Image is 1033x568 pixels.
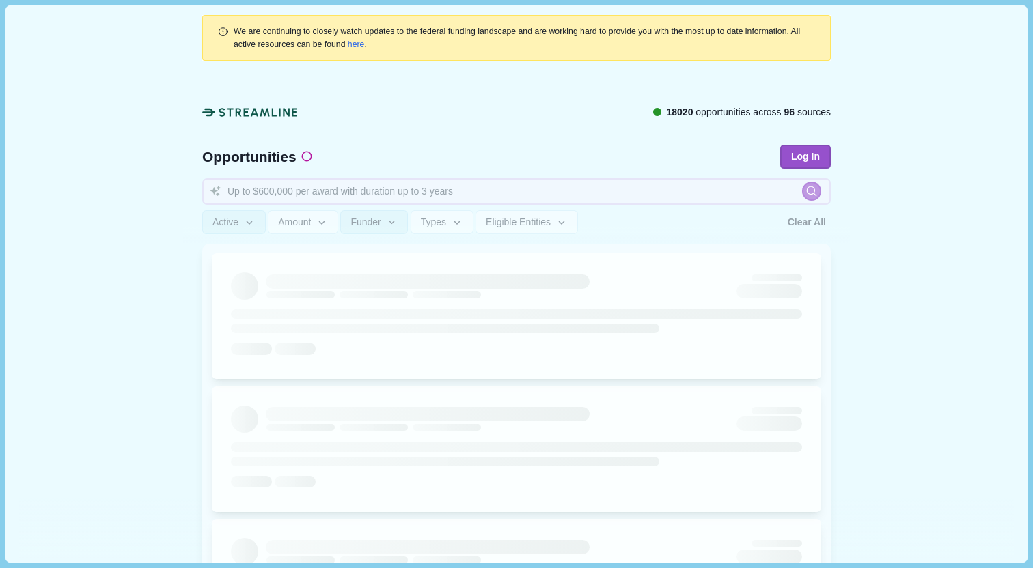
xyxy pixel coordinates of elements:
[234,25,816,51] div: .
[350,216,381,228] span: Funder
[234,27,800,48] span: We are continuing to closely watch updates to the federal funding landscape and are working hard ...
[278,216,311,228] span: Amount
[268,210,338,234] button: Amount
[666,106,693,117] span: 18020
[348,40,365,49] a: here
[780,145,831,169] button: Log In
[212,216,238,228] span: Active
[202,178,831,205] input: Search for funding
[202,150,297,164] span: Opportunities
[783,210,831,234] button: Clear All
[476,210,577,234] button: Eligible Entities
[421,216,446,228] span: Types
[202,210,266,234] button: Active
[411,210,473,234] button: Types
[784,106,795,117] span: 96
[340,210,408,234] button: Funder
[666,105,831,119] span: opportunities across sources
[486,216,551,228] span: Eligible Entities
